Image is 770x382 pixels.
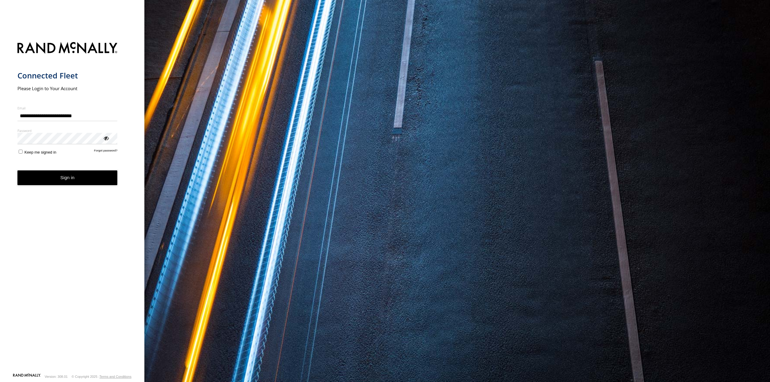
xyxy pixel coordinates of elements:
h1: Connected Fleet [17,71,118,81]
h2: Please Login to Your Account [17,85,118,91]
button: Sign in [17,170,118,185]
span: Keep me signed in [24,150,56,154]
div: ViewPassword [103,135,109,141]
img: Rand McNally [17,41,118,56]
a: Visit our Website [13,374,41,380]
label: Email [17,106,118,110]
a: Forgot password? [94,149,118,154]
div: © Copyright 2025 - [72,375,131,378]
div: Version: 308.01 [45,375,68,378]
a: Terms and Conditions [100,375,131,378]
form: main [17,38,127,373]
label: Password [17,128,118,133]
input: Keep me signed in [19,150,23,154]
